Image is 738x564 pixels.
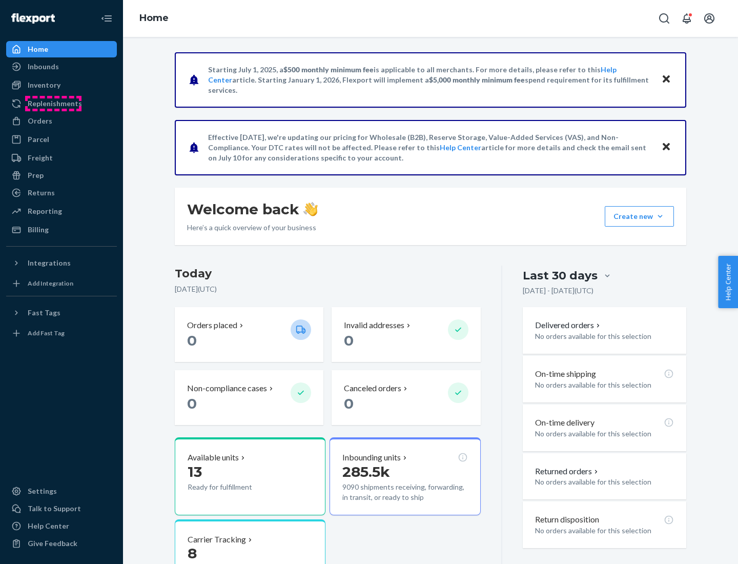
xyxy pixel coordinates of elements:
[188,545,197,562] span: 8
[6,535,117,552] button: Give Feedback
[535,319,602,331] button: Delivered orders
[28,503,81,514] div: Talk to Support
[344,395,354,412] span: 0
[6,275,117,292] a: Add Integration
[28,134,49,145] div: Parcel
[11,13,55,24] img: Flexport logo
[535,466,600,477] button: Returned orders
[187,319,237,331] p: Orders placed
[6,518,117,534] a: Help Center
[28,538,77,549] div: Give Feedback
[535,417,594,429] p: On-time delivery
[6,150,117,166] a: Freight
[6,95,117,112] a: Replenishments
[187,395,197,412] span: 0
[175,284,481,294] p: [DATE] ( UTC )
[188,482,282,492] p: Ready for fulfillment
[6,221,117,238] a: Billing
[6,113,117,129] a: Orders
[28,206,62,216] div: Reporting
[718,256,738,308] button: Help Center
[523,286,593,296] p: [DATE] - [DATE] ( UTC )
[440,143,481,152] a: Help Center
[28,329,65,337] div: Add Fast Tag
[28,521,69,531] div: Help Center
[208,132,651,163] p: Effective [DATE], we're updating our pricing for Wholesale (B2B), Reserve Storage, Value-Added Se...
[188,463,202,480] span: 13
[28,308,60,318] div: Fast Tags
[187,223,318,233] p: Here’s a quick overview of your business
[6,325,117,341] a: Add Fast Tag
[175,307,323,362] button: Orders placed 0
[283,65,374,74] span: $500 monthly minimum fee
[28,279,73,288] div: Add Integration
[344,332,354,349] span: 0
[28,98,82,109] div: Replenishments
[6,131,117,148] a: Parcel
[208,65,651,95] p: Starting July 1, 2025, a is applicable to all merchants. For more details, please refer to this a...
[131,4,177,33] ol: breadcrumbs
[535,368,596,380] p: On-time shipping
[28,62,59,72] div: Inbounds
[332,307,480,362] button: Invalid addresses 0
[28,116,52,126] div: Orders
[6,483,117,499] a: Settings
[6,305,117,321] button: Fast Tags
[535,331,674,341] p: No orders available for this selection
[660,72,673,87] button: Close
[6,167,117,184] a: Prep
[28,44,48,54] div: Home
[28,188,55,198] div: Returns
[699,8,720,29] button: Open account menu
[676,8,697,29] button: Open notifications
[654,8,674,29] button: Open Search Box
[188,534,246,546] p: Carrier Tracking
[523,268,598,284] div: Last 30 days
[187,332,197,349] span: 0
[342,463,390,480] span: 285.5k
[187,200,318,218] h1: Welcome back
[28,170,44,180] div: Prep
[605,206,674,227] button: Create new
[344,382,401,394] p: Canceled orders
[330,437,480,515] button: Inbounding units285.5k9090 shipments receiving, forwarding, in transit, or ready to ship
[6,500,117,517] a: Talk to Support
[28,80,60,90] div: Inventory
[6,58,117,75] a: Inbounds
[332,370,480,425] button: Canceled orders 0
[187,382,267,394] p: Non-compliance cases
[175,266,481,282] h3: Today
[6,77,117,93] a: Inventory
[342,452,401,464] p: Inbounding units
[6,255,117,271] button: Integrations
[96,8,117,29] button: Close Navigation
[6,203,117,219] a: Reporting
[344,319,404,331] p: Invalid addresses
[342,482,467,502] p: 9090 shipments receiving, forwarding, in transit, or ready to ship
[28,486,57,496] div: Settings
[660,140,673,155] button: Close
[303,202,318,216] img: hand-wave emoji
[28,258,71,268] div: Integrations
[535,514,599,526] p: Return disposition
[535,477,674,487] p: No orders available for this selection
[535,526,674,536] p: No orders available for this selection
[535,380,674,390] p: No orders available for this selection
[175,437,325,515] button: Available units13Ready for fulfillment
[188,452,239,464] p: Available units
[28,225,49,235] div: Billing
[139,12,169,24] a: Home
[535,429,674,439] p: No orders available for this selection
[6,41,117,57] a: Home
[6,185,117,201] a: Returns
[175,370,323,425] button: Non-compliance cases 0
[429,75,525,84] span: $5,000 monthly minimum fee
[28,153,53,163] div: Freight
